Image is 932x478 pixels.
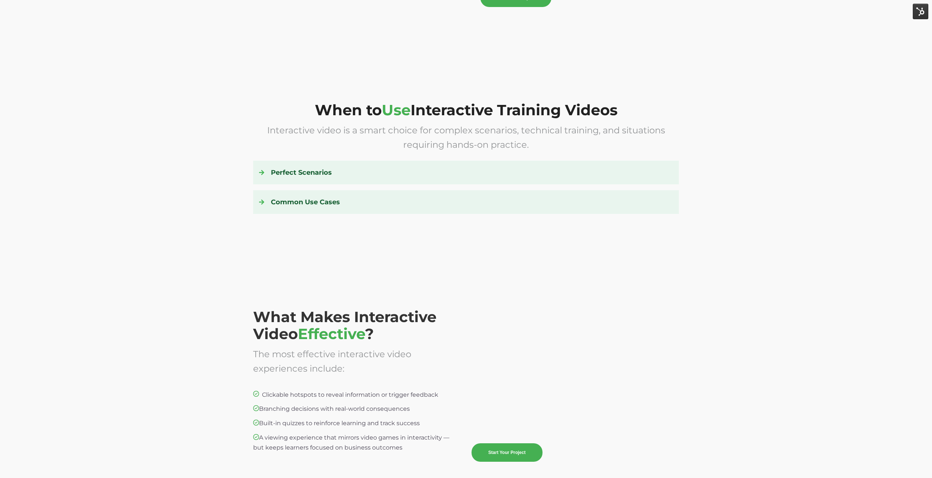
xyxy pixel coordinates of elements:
[298,325,365,343] span: Effective
[253,434,449,451] span: A viewing experience that mirrors video games in interactivity — but keeps learners focused on bu...
[472,443,542,462] a: Start Your Project
[267,125,665,150] span: Interactive video is a smart choice for complex scenarios, technical training, and situations req...
[253,349,411,374] span: The most effective interactive video experiences include:
[259,167,673,178] h4: Perfect Scenarios
[382,101,411,119] span: Use
[472,313,678,429] iframe: William & Lauren
[253,420,420,427] span: Built-in quizzes to reinforce learning and track success
[259,196,673,208] h4: Common Use Cases
[913,4,928,19] img: HubSpot Tools Menu Toggle
[315,101,618,119] span: When to Interactive Training Videos
[253,308,436,343] span: What Makes Interactive Video ?
[253,405,410,412] span: Branching decisions with real-world consequences
[262,391,438,398] span: Clickable hotspots to reveal information or trigger feedback
[488,450,525,455] span: Start Your Project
